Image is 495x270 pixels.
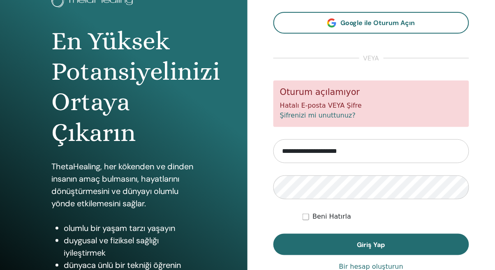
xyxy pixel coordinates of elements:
[64,223,175,233] font: olumlu bir yaşam tarzı yaşayın
[363,54,379,62] font: veya
[51,161,193,209] font: ThetaHealing, her kökenden ve dinden insanın amaç bulmasını, hayatlarını dönüştürmesini ve dünyay...
[280,102,362,109] font: Hatalı E-posta VEYA Şifre
[273,234,469,255] button: Giriş Yap
[357,240,385,249] font: Giriş Yap
[312,212,351,220] font: Beni Hatırla
[303,212,469,222] div: Beni süresiz olarak veya manuel olarak çıkış yapana kadar kimlik doğrulamalı tut
[340,18,415,27] font: Google ile Oturum Açın
[280,111,356,119] a: Şifrenizi mi unuttunuz?
[280,87,360,97] font: Oturum açılamıyor
[51,26,220,147] font: En Yüksek Potansiyelinizi Ortaya Çıkarın
[273,12,469,34] a: Google ile Oturum Açın
[64,235,159,258] font: duygusal ve fiziksel sağlığı iyileştirmek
